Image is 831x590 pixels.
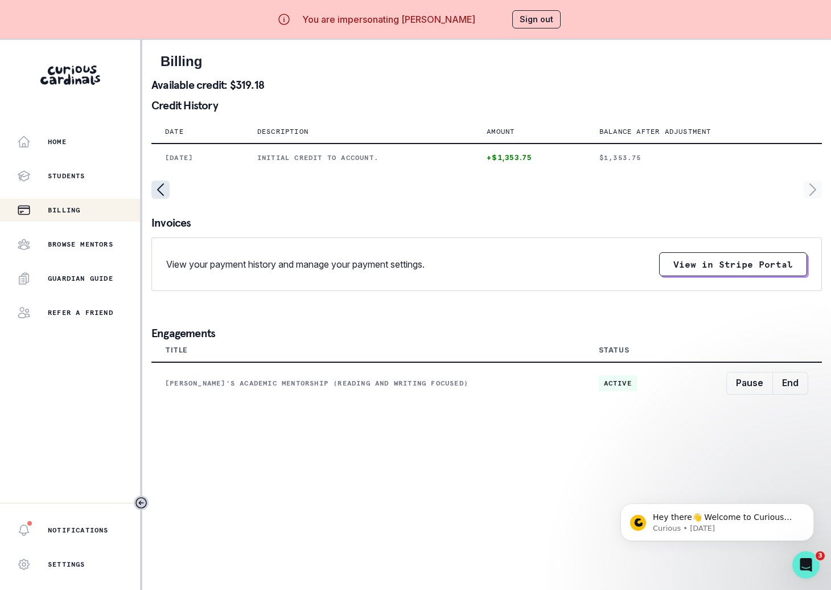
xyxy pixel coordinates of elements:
[165,346,188,355] div: Title
[257,127,308,136] p: Description
[165,153,230,162] p: [DATE]
[659,252,807,276] button: View in Stripe Portal
[804,181,822,199] svg: page right
[151,181,170,199] svg: page left
[48,206,80,215] p: Billing
[48,240,113,249] p: Browse Mentors
[48,526,109,535] p: Notifications
[487,127,515,136] p: Amount
[151,327,822,339] p: Engagements
[603,480,831,559] iframe: Intercom notifications message
[599,375,637,391] span: active
[151,217,822,228] p: Invoices
[48,560,85,569] p: Settings
[48,171,85,181] p: Students
[792,551,820,579] iframe: Intercom live chat
[48,308,113,317] p: Refer a friend
[48,274,113,283] p: Guardian Guide
[599,153,808,162] p: $1,353.75
[134,495,149,510] button: Toggle sidebar
[726,372,773,395] button: Pause
[166,257,425,271] p: View your payment history and manage your payment settings.
[165,379,571,388] p: [PERSON_NAME]'s Academic Mentorship (Reading and Writing Focused)
[487,153,572,162] p: +$1,353.75
[50,33,194,99] span: Hey there👋 Welcome to Curious Cardinals 🙌 Take a look around! If you have any questions or are ex...
[257,153,459,162] p: Initial credit to account.
[512,10,561,28] button: Sign out
[302,13,475,26] p: You are impersonating [PERSON_NAME]
[161,54,813,70] h2: Billing
[165,127,184,136] p: Date
[599,127,711,136] p: Balance after adjustment
[816,551,825,560] span: 3
[151,100,822,111] p: Credit History
[151,79,822,91] p: Available credit: $319.18
[599,346,630,355] div: Status
[50,44,196,54] p: Message from Curious, sent 31w ago
[48,137,67,146] p: Home
[40,65,100,85] img: Curious Cardinals Logo
[772,372,808,395] button: End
